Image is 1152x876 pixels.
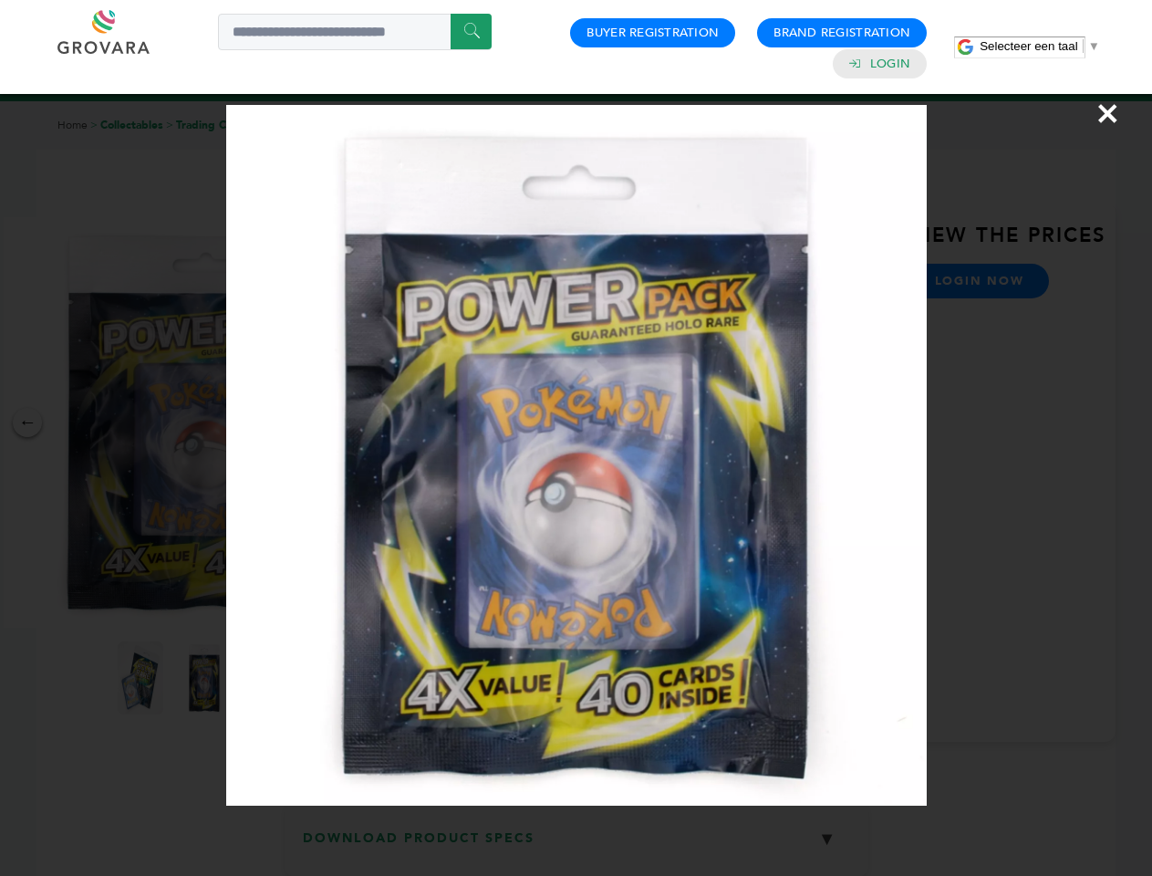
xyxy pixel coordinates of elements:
span: ​ [1083,39,1084,53]
a: Buyer Registration [586,25,719,41]
a: Login [870,56,910,72]
img: Image Preview [226,105,927,806]
a: Brand Registration [773,25,910,41]
span: ▼ [1088,39,1100,53]
a: Selecteer een taal​ [980,39,1100,53]
input: Search a product or brand... [218,14,492,50]
span: × [1095,88,1120,139]
span: Selecteer een taal [980,39,1077,53]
